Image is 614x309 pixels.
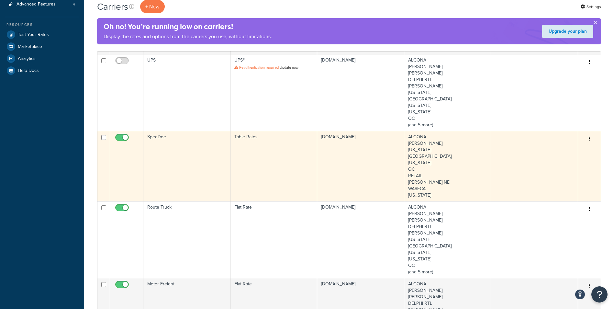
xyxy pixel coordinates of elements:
[5,65,79,76] a: Help Docs
[280,65,298,70] a: Update now
[17,2,56,7] span: Advanced Features
[5,29,79,40] a: Test Your Rates
[591,286,608,303] button: Open Resource Center
[404,54,491,131] td: ALGONA [PERSON_NAME] [PERSON_NAME] DELPHI RTL [PERSON_NAME] [US_STATE] [GEOGRAPHIC_DATA] [US_STAT...
[317,54,404,131] td: [DOMAIN_NAME]
[317,201,404,278] td: [DOMAIN_NAME]
[18,44,42,50] span: Marketplace
[404,201,491,278] td: ALGONA [PERSON_NAME] [PERSON_NAME] DELPHI RTL [PERSON_NAME] [US_STATE] [GEOGRAPHIC_DATA] [US_STAT...
[143,131,230,201] td: SpeeDee
[104,32,272,41] p: Display the rates and options from the carriers you use, without limitations.
[5,53,79,64] a: Analytics
[143,201,230,278] td: Route Truck
[542,25,593,38] a: Upgrade your plan
[230,131,318,201] td: Table Rates
[5,22,79,28] div: Resources
[239,65,279,70] span: Reauthentication required
[18,56,36,62] span: Analytics
[104,21,272,32] h4: Oh no! You’re running low on carriers!
[404,131,491,201] td: ALGONA [PERSON_NAME] [US_STATE] [GEOGRAPHIC_DATA] [US_STATE] QC RETAIL [PERSON_NAME] NE WASECA [U...
[230,54,318,131] td: UPS®
[317,131,404,201] td: [DOMAIN_NAME]
[230,201,318,278] td: Flat Rate
[73,2,75,7] span: 4
[18,32,49,38] span: Test Your Rates
[581,2,601,11] a: Settings
[5,41,79,52] a: Marketplace
[18,68,39,74] span: Help Docs
[143,54,230,131] td: UPS
[97,0,128,13] h1: Carriers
